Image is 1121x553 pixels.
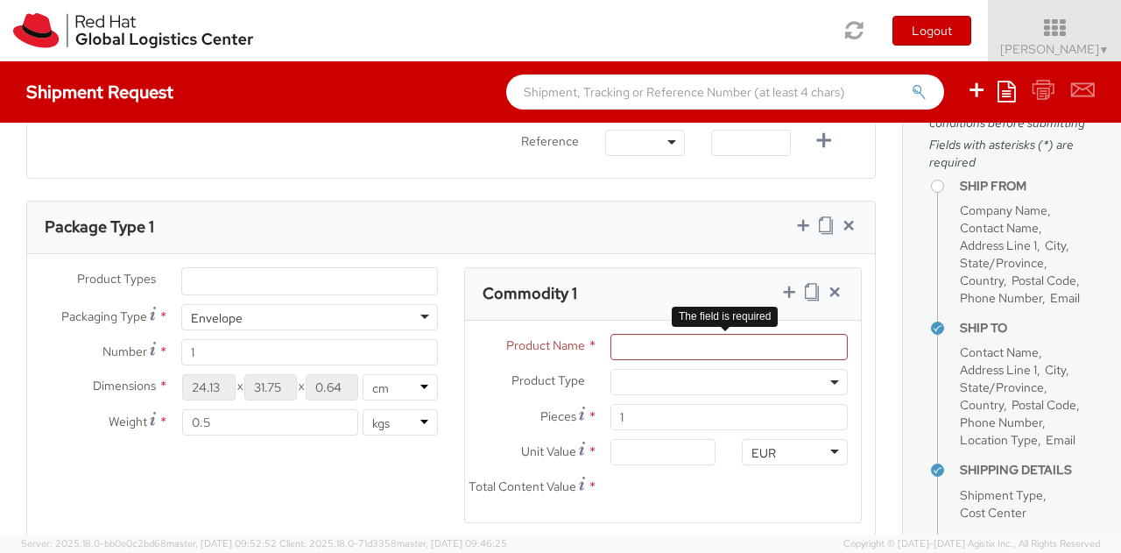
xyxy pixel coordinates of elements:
span: Dimensions [93,378,156,393]
span: X [236,374,244,401]
span: Location Type [960,432,1038,448]
input: Width [244,374,297,401]
h3: Package Type 1 [45,218,154,236]
span: master, [DATE] 09:46:25 [397,537,507,549]
span: Reference [521,133,579,149]
span: ▼ [1099,43,1110,57]
span: City [1045,238,1066,253]
span: Pieces [540,408,576,424]
span: Fields with asterisks (*) are required [929,136,1095,171]
span: Shipment Type [960,487,1043,503]
span: State/Province [960,379,1044,395]
span: Country [960,397,1004,413]
span: Cost Center [960,505,1026,521]
span: Country [960,273,1004,288]
h4: Shipment Request [26,82,173,102]
span: Number [102,344,147,359]
span: Postal Code [1012,397,1076,413]
span: Contact Name [960,220,1039,236]
div: Envelope [191,309,243,327]
span: Client: 2025.18.0-71d3358 [279,537,507,549]
span: Copyright © [DATE]-[DATE] Agistix Inc., All Rights Reserved [843,537,1100,551]
h4: Ship From [960,180,1095,193]
h4: Shipping Details [960,464,1095,477]
span: X [297,374,306,401]
span: Product Name [506,337,585,353]
div: EUR [751,444,776,462]
span: Weight [109,414,147,429]
span: Company Name [960,202,1047,218]
span: City [1045,362,1066,378]
span: Contact Name [960,344,1039,360]
span: Unit Value [521,443,576,459]
span: [PERSON_NAME] [1000,41,1110,57]
span: Product Types [77,271,156,287]
span: Address Line 1 [960,238,1037,253]
h3: Commodity 1 [483,285,577,302]
span: Postal Code [1012,273,1076,288]
input: Height [306,374,358,401]
span: master, [DATE] 09:52:52 [166,537,277,549]
span: Address Line 1 [960,362,1037,378]
span: State/Province [960,255,1044,271]
img: rh-logistics-00dfa346123c4ec078e1.svg [13,13,253,48]
input: Shipment, Tracking or Reference Number (at least 4 chars) [506,74,944,110]
span: Phone Number [960,290,1042,306]
div: The field is required [672,307,778,327]
h4: Ship To [960,322,1095,335]
span: Server: 2025.18.0-bb0e0c2bd68 [21,537,277,549]
span: Product Type [511,372,585,388]
input: Length [182,374,235,401]
span: Phone Number [960,415,1042,430]
span: Total Content Value [469,479,576,494]
span: Email [1046,432,1075,448]
span: Packaging Type [61,308,147,324]
button: Logout [892,16,971,46]
span: Email [1050,290,1080,306]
